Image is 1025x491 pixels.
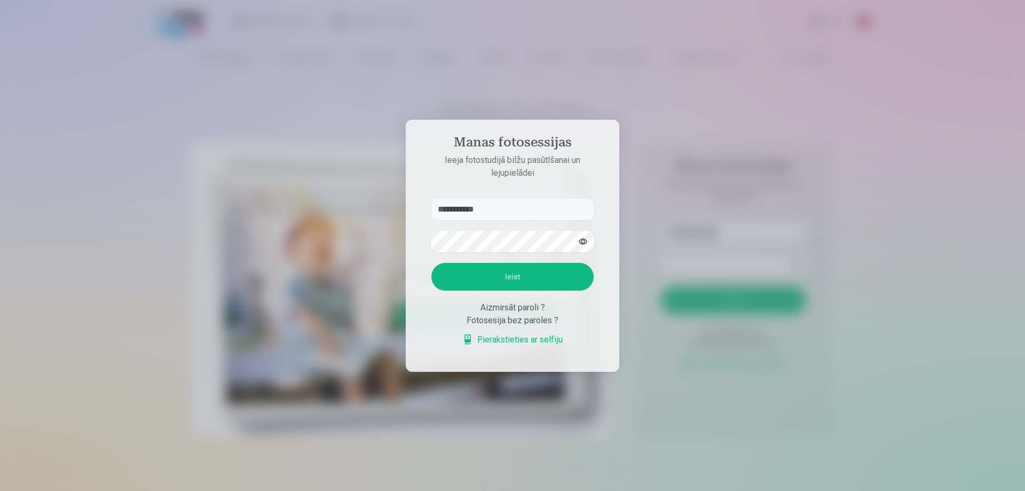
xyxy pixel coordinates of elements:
[431,301,594,314] div: Aizmirsāt paroli ?
[431,314,594,327] div: Fotosesija bez paroles ?
[421,135,604,154] h4: Manas fotosessijas
[421,154,604,180] p: Ieeja fotostudijā bilžu pasūtīšanai un lejupielādei
[462,333,563,346] a: Pierakstieties ar selfiju
[431,263,594,291] button: Ieiet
